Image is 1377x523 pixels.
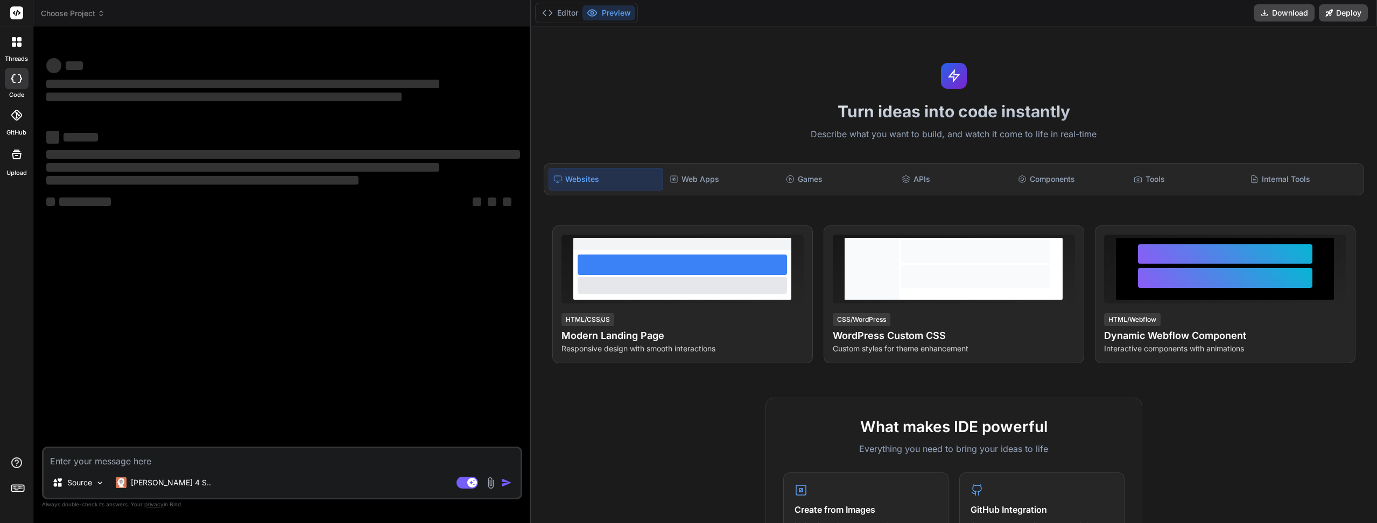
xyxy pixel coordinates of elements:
span: ‌ [46,80,439,88]
h4: Create from Images [795,503,937,516]
p: Interactive components with animations [1104,343,1346,354]
img: icon [501,477,512,488]
div: HTML/CSS/JS [561,313,614,326]
button: Preview [582,5,635,20]
div: Web Apps [665,168,779,190]
span: ‌ [64,133,98,142]
p: [PERSON_NAME] 4 S.. [131,477,211,488]
div: APIs [897,168,1011,190]
p: Always double-check its answers. Your in Bind [42,499,522,510]
label: code [9,90,24,100]
h4: GitHub Integration [971,503,1113,516]
div: Websites [549,168,664,190]
button: Deploy [1319,4,1368,22]
label: GitHub [6,128,26,137]
span: ‌ [503,197,511,206]
span: ‌ [59,197,111,206]
h4: Dynamic Webflow Component [1104,328,1346,343]
p: Everything you need to bring your ideas to life [783,442,1125,455]
span: ‌ [473,197,481,206]
p: Describe what you want to build, and watch it come to life in real-time [537,128,1371,142]
span: ‌ [46,176,359,185]
button: Editor [538,5,582,20]
span: Choose Project [41,8,105,19]
div: Games [782,168,896,190]
h4: WordPress Custom CSS [833,328,1075,343]
div: Internal Tools [1246,168,1360,190]
span: ‌ [46,197,55,206]
div: HTML/Webflow [1104,313,1161,326]
div: CSS/WordPress [833,313,890,326]
label: threads [5,54,28,63]
p: Responsive design with smooth interactions [561,343,804,354]
span: ‌ [46,150,520,159]
img: Claude 4 Sonnet [116,477,127,488]
span: ‌ [46,93,402,101]
span: ‌ [66,61,83,70]
img: Pick Models [95,478,104,487]
span: ‌ [46,58,61,73]
label: Upload [6,168,27,178]
div: Tools [1129,168,1243,190]
span: ‌ [46,163,439,172]
h4: Modern Landing Page [561,328,804,343]
p: Source [67,477,92,488]
span: ‌ [46,131,59,144]
p: Custom styles for theme enhancement [833,343,1075,354]
h1: Turn ideas into code instantly [537,102,1371,121]
button: Download [1254,4,1315,22]
img: attachment [484,477,497,489]
span: ‌ [488,197,496,206]
div: Components [1014,168,1128,190]
h2: What makes IDE powerful [783,415,1125,438]
span: privacy [144,501,164,507]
